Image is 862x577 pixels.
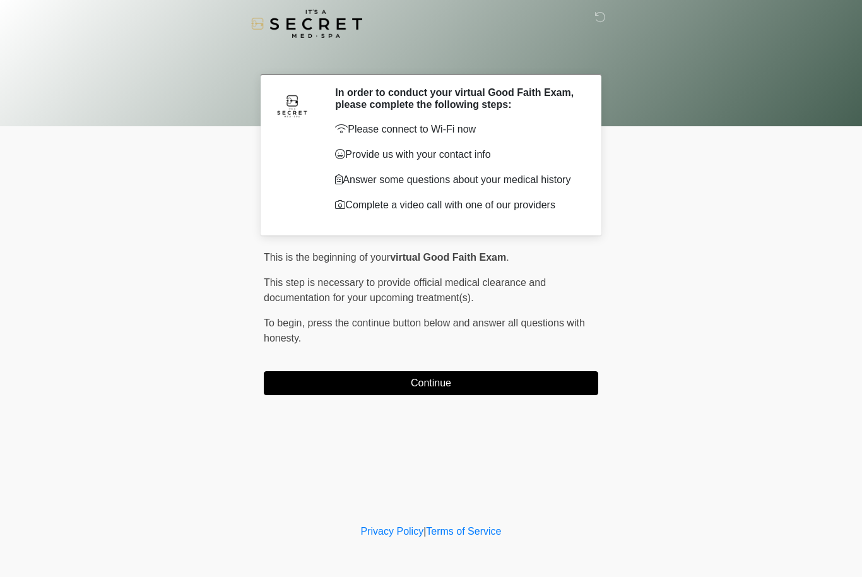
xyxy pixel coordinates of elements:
[423,526,426,537] a: |
[506,252,509,263] span: .
[361,526,424,537] a: Privacy Policy
[335,198,579,213] p: Complete a video call with one of our providers
[335,172,579,187] p: Answer some questions about your medical history
[264,277,546,303] span: This step is necessary to provide official medical clearance and documentation for your upcoming ...
[335,122,579,137] p: Please connect to Wi-Fi now
[251,9,362,38] img: It's A Secret Med Spa Logo
[390,252,506,263] strong: virtual Good Faith Exam
[264,252,390,263] span: This is the beginning of your
[264,371,598,395] button: Continue
[264,318,585,343] span: press the continue button below and answer all questions with honesty.
[254,45,608,69] h1: ‎ ‎
[335,147,579,162] p: Provide us with your contact info
[264,318,307,328] span: To begin,
[273,86,311,124] img: Agent Avatar
[426,526,501,537] a: Terms of Service
[335,86,579,110] h2: In order to conduct your virtual Good Faith Exam, please complete the following steps:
